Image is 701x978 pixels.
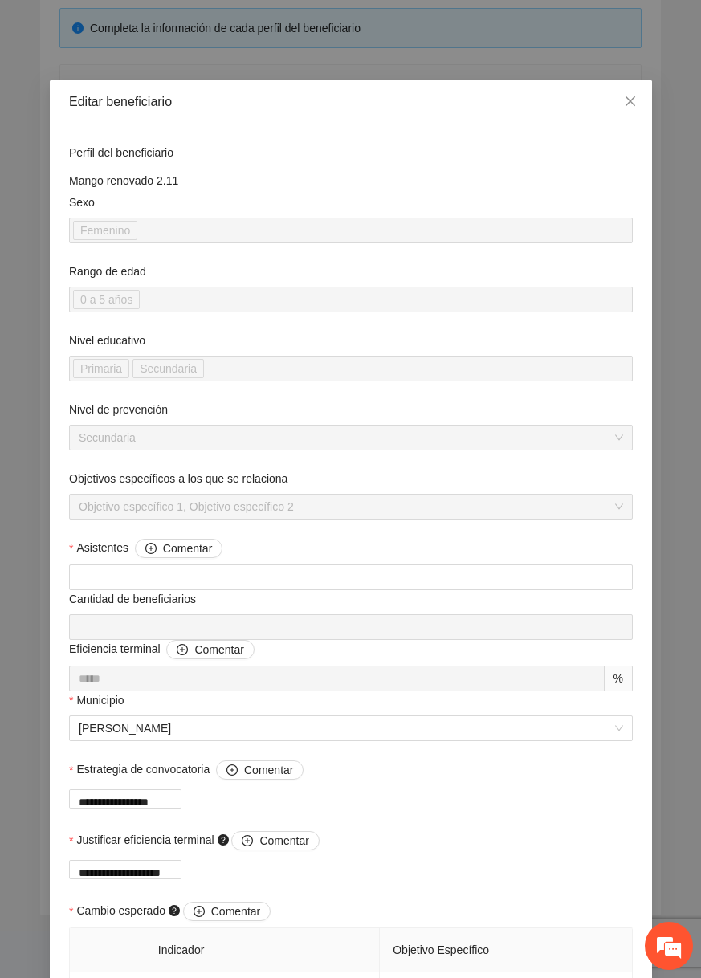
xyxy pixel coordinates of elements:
span: Cantidad de beneficiarios [69,590,202,608]
span: Estrategia de convocatoria [76,760,304,780]
span: Perfil del beneficiario [69,144,180,161]
span: close [624,95,637,108]
button: Eficiencia terminal [166,640,254,659]
button: Justificar eficiencia terminal question-circle [231,831,319,850]
textarea: Escriba su mensaje y pulse “Intro” [8,438,306,495]
span: 0 a 5 años [80,291,132,308]
span: Comentar [259,832,308,850]
span: Comentar [244,761,293,779]
span: Femenino [80,222,130,239]
label: Objetivos específicos a los que se relaciona [69,470,287,487]
div: Chatee con nosotros ahora [84,82,270,103]
label: Sexo [69,194,95,211]
span: plus-circle [145,543,156,556]
div: Editar beneficiario [69,93,633,111]
div: % [604,666,632,691]
span: plus-circle [177,644,188,657]
span: plus-circle [242,835,253,848]
span: Comentar [162,540,211,557]
span: Femenino [73,221,137,240]
span: Primaria [80,360,122,377]
label: Nivel de prevención [69,401,168,418]
th: Objetivo Específico [380,928,633,972]
span: Estamos en línea. [93,214,222,377]
button: Close [609,80,652,124]
th: Indicador [145,928,379,972]
span: Balleza [79,716,623,740]
span: Secundaria [132,359,204,378]
label: Rango de edad [69,263,146,280]
span: question-circle [217,834,228,846]
span: Comentar [210,903,259,920]
label: Municipio [69,691,124,709]
span: plus-circle [193,906,204,919]
button: Asistentes [134,539,222,558]
span: Eficiencia terminal [69,640,255,659]
span: plus-circle [226,764,238,777]
button: Cambio esperado question-circle [182,902,270,921]
div: Minimizar ventana de chat en vivo [263,8,302,47]
div: Mango renovado 2.11 [69,172,633,189]
span: Asistentes [76,539,222,558]
span: Secundaria [140,360,197,377]
span: 0 a 5 años [73,290,140,309]
span: question-circle [168,905,179,916]
button: Estrategia de convocatoria [216,760,304,780]
label: Nivel educativo [69,332,145,349]
span: Secundaria [79,426,623,450]
span: Objetivo específico 1, Objetivo específico 2 [79,495,623,519]
span: Justificar eficiencia terminal [76,831,319,850]
span: Primaria [73,359,129,378]
span: Comentar [194,641,243,658]
span: Cambio esperado [76,902,271,921]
